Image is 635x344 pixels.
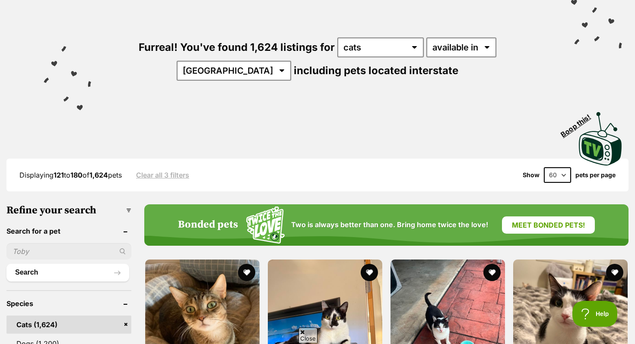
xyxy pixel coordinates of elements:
a: Boop this! [579,104,622,167]
h4: Bonded pets [178,219,238,231]
span: Furreal! You've found 1,624 listings for [139,41,335,53]
span: Two is always better than one. Bring home twice the love! [291,221,488,229]
span: Displaying to of pets [19,171,122,179]
strong: 121 [54,171,64,179]
iframe: Help Scout Beacon - Open [572,301,618,327]
strong: 1,624 [89,171,108,179]
a: Meet bonded pets! [502,216,595,234]
span: including pets located interstate [294,64,458,77]
span: Show [523,172,540,178]
input: Toby [6,243,131,260]
a: Cats (1,624) [6,316,131,334]
a: Clear all 3 filters [136,171,189,179]
button: favourite [238,264,255,281]
label: pets per page [575,172,616,178]
button: Search [6,264,129,281]
strong: 180 [70,171,83,179]
h3: Refine your search [6,204,131,216]
span: Boop this! [559,107,599,138]
header: Search for a pet [6,227,131,235]
header: Species [6,300,131,307]
img: PetRescue TV logo [579,112,622,166]
button: favourite [606,264,623,281]
button: favourite [361,264,378,281]
span: Close [298,328,317,343]
img: Squiggle [246,206,285,244]
button: favourite [483,264,501,281]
